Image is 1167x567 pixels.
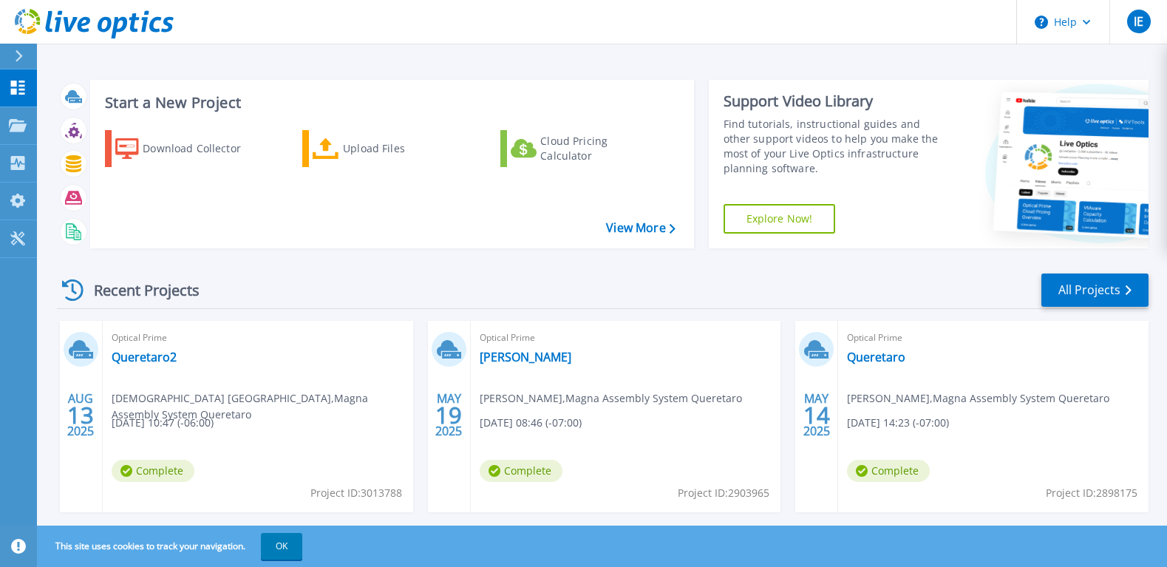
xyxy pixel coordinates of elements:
[1046,485,1137,501] span: Project ID: 2898175
[343,134,461,163] div: Upload Files
[847,460,930,482] span: Complete
[606,221,675,235] a: View More
[480,415,582,431] span: [DATE] 08:46 (-07:00)
[1041,274,1149,307] a: All Projects
[480,460,562,482] span: Complete
[57,272,220,308] div: Recent Projects
[105,130,270,167] a: Download Collector
[143,134,261,163] div: Download Collector
[724,117,945,176] div: Find tutorials, instructional guides and other support videos to help you make the most of your L...
[67,409,94,421] span: 13
[678,485,769,501] span: Project ID: 2903965
[724,92,945,111] div: Support Video Library
[847,350,905,364] a: Queretaro
[847,390,1109,407] span: [PERSON_NAME] , Magna Assembly System Queretaro
[1134,16,1143,27] span: IE
[847,415,949,431] span: [DATE] 14:23 (-07:00)
[500,130,665,167] a: Cloud Pricing Calculator
[112,390,413,423] span: [DEMOGRAPHIC_DATA] [GEOGRAPHIC_DATA] , Magna Assembly System Queretaro
[480,390,742,407] span: [PERSON_NAME] , Magna Assembly System Queretaro
[261,533,302,560] button: OK
[480,330,772,346] span: Optical Prime
[540,134,659,163] div: Cloud Pricing Calculator
[435,409,462,421] span: 19
[112,350,177,364] a: Queretaro2
[435,388,463,442] div: MAY 2025
[803,409,830,421] span: 14
[724,204,836,234] a: Explore Now!
[803,388,831,442] div: MAY 2025
[112,415,214,431] span: [DATE] 10:47 (-06:00)
[112,330,404,346] span: Optical Prime
[480,350,571,364] a: [PERSON_NAME]
[67,388,95,442] div: AUG 2025
[847,330,1140,346] span: Optical Prime
[112,460,194,482] span: Complete
[310,485,402,501] span: Project ID: 3013788
[41,533,302,560] span: This site uses cookies to track your navigation.
[302,130,467,167] a: Upload Files
[105,95,675,111] h3: Start a New Project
